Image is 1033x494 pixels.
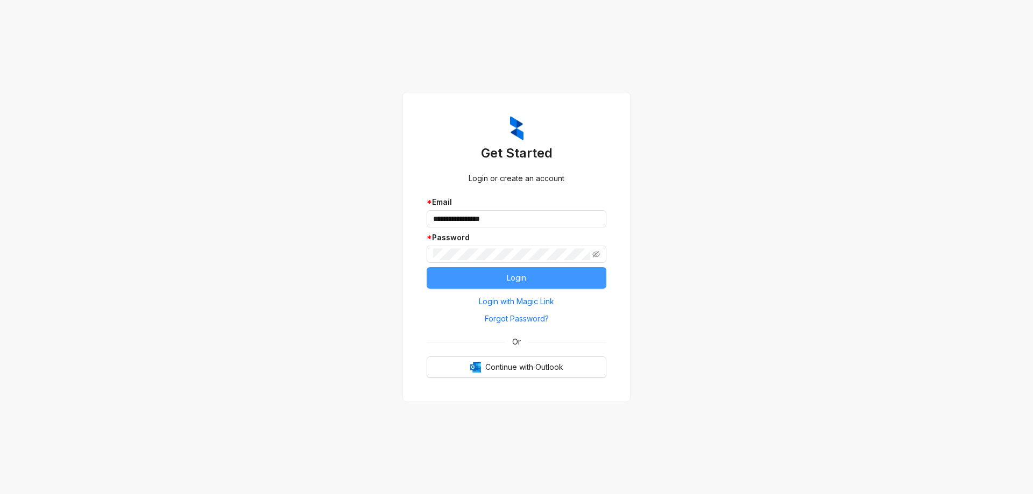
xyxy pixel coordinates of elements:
[470,362,481,373] img: Outlook
[479,296,554,307] span: Login with Magic Link
[427,310,606,327] button: Forgot Password?
[510,116,523,141] img: ZumaIcon
[427,293,606,310] button: Login with Magic Link
[592,250,600,258] span: eye-invisible
[427,267,606,289] button: Login
[427,232,606,244] div: Password
[507,272,526,284] span: Login
[427,173,606,184] div: Login or create an account
[505,336,528,348] span: Or
[427,356,606,378] button: OutlookContinue with Outlook
[427,145,606,162] h3: Get Started
[427,196,606,208] div: Email
[485,313,549,325] span: Forgot Password?
[485,361,563,373] span: Continue with Outlook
